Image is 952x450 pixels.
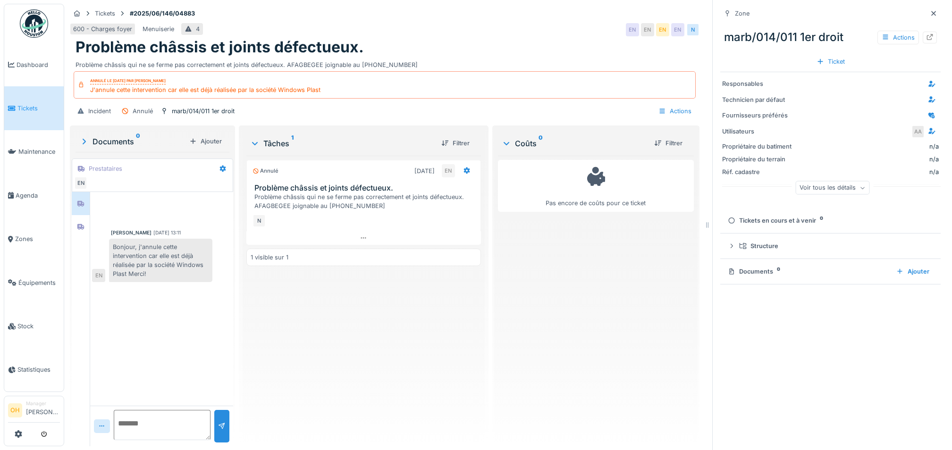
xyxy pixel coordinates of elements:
[4,348,64,392] a: Statistiques
[686,23,699,36] div: N
[185,135,226,148] div: Ajouter
[720,25,941,50] div: marb/014/011 1er droit
[254,192,477,210] div: Problème châssis qui ne se ferme pas correctement et joints défectueux. AFAGBEGEE joignable au [P...
[92,269,105,282] div: EN
[4,130,64,174] a: Maintenance
[724,212,937,229] summary: Tickets en cours et à venir0
[893,265,933,278] div: Ajouter
[153,229,181,236] div: [DATE] 13:11
[17,322,60,331] span: Stock
[73,25,132,33] div: 600 - Charges foyer
[17,104,60,113] span: Tickets
[654,104,696,118] div: Actions
[813,55,849,68] div: Ticket
[4,261,64,304] a: Équipements
[722,111,793,120] div: Fournisseurs préférés
[253,167,278,175] div: Annulé
[4,217,64,261] a: Zones
[722,142,793,151] div: Propriétaire du batiment
[111,229,152,236] div: [PERSON_NAME]
[17,365,60,374] span: Statistiques
[722,167,793,176] div: Réf. cadastre
[88,107,111,116] div: Incident
[8,403,22,417] li: OH
[650,137,686,150] div: Filtrer
[728,267,889,276] div: Documents
[79,136,185,147] div: Documents
[143,25,174,33] div: Menuiserie
[929,142,939,151] div: n/a
[26,400,60,407] div: Manager
[4,174,64,217] a: Agenda
[291,138,294,149] sup: 1
[724,237,937,255] summary: Structure
[877,31,919,44] div: Actions
[89,164,122,173] div: Prestataires
[251,253,288,262] div: 1 visible sur 1
[797,155,939,164] div: n/a
[20,9,48,38] img: Badge_color-CXgf-gQk.svg
[76,38,364,56] h1: Problème châssis et joints défectueux.
[671,23,684,36] div: EN
[722,155,793,164] div: Propriétaire du terrain
[90,78,166,84] div: Annulé le [DATE] par [PERSON_NAME]
[722,95,793,104] div: Technicien par défaut
[414,167,435,175] div: [DATE]
[109,239,212,283] div: Bonjour, j'annule cette intervention car elle est déjà réalisée par la société Windows Plast Merci!
[735,9,750,18] div: Zone
[641,23,654,36] div: EN
[26,400,60,420] li: [PERSON_NAME]
[253,214,266,227] div: N
[4,304,64,348] a: Stock
[126,9,199,18] strong: #2025/06/146/04883
[722,127,793,136] div: Utilisateurs
[95,9,115,18] div: Tickets
[502,138,647,149] div: Coûts
[17,60,60,69] span: Dashboard
[442,164,455,177] div: EN
[4,43,64,86] a: Dashboard
[16,191,60,200] span: Agenda
[196,25,200,33] div: 4
[18,278,60,287] span: Équipements
[74,176,87,190] div: EN
[18,147,60,156] span: Maintenance
[795,181,869,195] div: Voir tous les détails
[539,138,543,149] sup: 0
[739,242,929,250] div: Structure
[626,23,639,36] div: EN
[4,86,64,130] a: Tickets
[797,167,939,176] div: n/a
[90,85,320,94] div: J'annule cette intervention car elle est déjà réalisée par la société Windows Plast
[724,263,937,280] summary: Documents0Ajouter
[504,164,688,208] div: Pas encore de coûts pour ce ticket
[136,136,140,147] sup: 0
[15,234,60,243] span: Zones
[172,107,235,116] div: marb/014/011 1er droit
[911,125,925,138] div: AA
[728,216,929,225] div: Tickets en cours et à venir
[254,183,477,192] h3: Problème châssis et joints défectueux.
[250,138,434,149] div: Tâches
[722,79,793,88] div: Responsables
[133,107,153,116] div: Annulé
[656,23,669,36] div: EN
[76,57,694,69] div: Problème châssis qui ne se ferme pas correctement et joints défectueux. AFAGBEGEE joignable au [P...
[8,400,60,423] a: OH Manager[PERSON_NAME]
[438,137,473,150] div: Filtrer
